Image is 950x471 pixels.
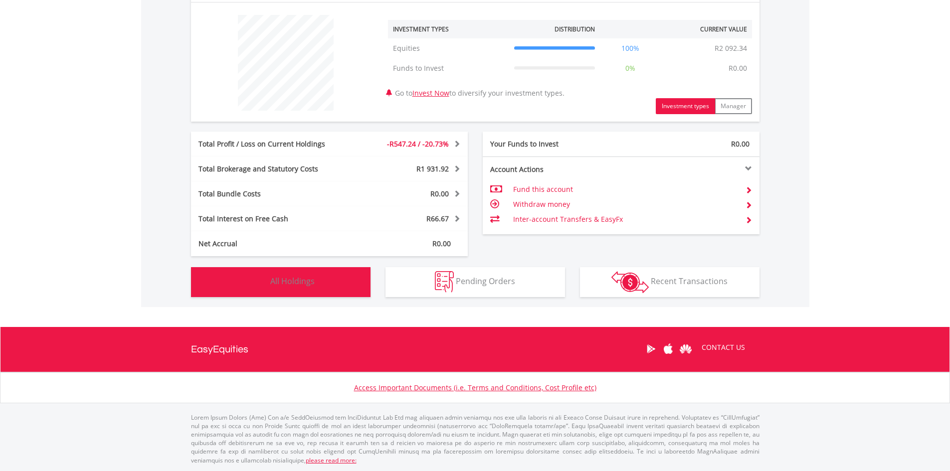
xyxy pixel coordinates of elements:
[191,327,248,372] a: EasyEquities
[555,25,595,33] div: Distribution
[426,214,449,223] span: R66.67
[191,139,353,149] div: Total Profit / Loss on Current Holdings
[513,197,737,212] td: Withdraw money
[456,276,515,287] span: Pending Orders
[191,239,353,249] div: Net Accrual
[695,333,752,361] a: CONTACT US
[412,88,449,98] a: Invest Now
[247,271,268,293] img: holdings-wht.png
[600,38,661,58] td: 100%
[387,139,449,149] span: -R547.24 / -20.73%
[388,20,509,38] th: Investment Types
[191,267,371,297] button: All Holdings
[483,139,621,149] div: Your Funds to Invest
[354,383,596,392] a: Access Important Documents (i.e. Terms and Conditions, Cost Profile etc)
[731,139,750,149] span: R0.00
[270,276,315,287] span: All Holdings
[580,267,760,297] button: Recent Transactions
[715,98,752,114] button: Manager
[710,38,752,58] td: R2 092.34
[600,58,661,78] td: 0%
[191,189,353,199] div: Total Bundle Costs
[306,456,357,465] a: please read more:
[513,182,737,197] td: Fund this account
[642,333,660,364] a: Google Play
[651,276,728,287] span: Recent Transactions
[191,413,760,465] p: Lorem Ipsum Dolors (Ame) Con a/e SeddOeiusmod tem InciDiduntut Lab Etd mag aliquaen admin veniamq...
[191,164,353,174] div: Total Brokerage and Statutory Costs
[611,271,649,293] img: transactions-zar-wht.png
[416,164,449,173] span: R1 931.92
[656,98,715,114] button: Investment types
[430,189,449,198] span: R0.00
[724,58,752,78] td: R0.00
[435,271,454,293] img: pending_instructions-wht.png
[380,10,760,114] div: Go to to diversify your investment types.
[513,212,737,227] td: Inter-account Transfers & EasyFx
[661,20,752,38] th: Current Value
[432,239,451,248] span: R0.00
[660,333,677,364] a: Apple
[388,38,509,58] td: Equities
[191,214,353,224] div: Total Interest on Free Cash
[483,164,621,174] div: Account Actions
[385,267,565,297] button: Pending Orders
[677,333,695,364] a: Huawei
[388,58,509,78] td: Funds to Invest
